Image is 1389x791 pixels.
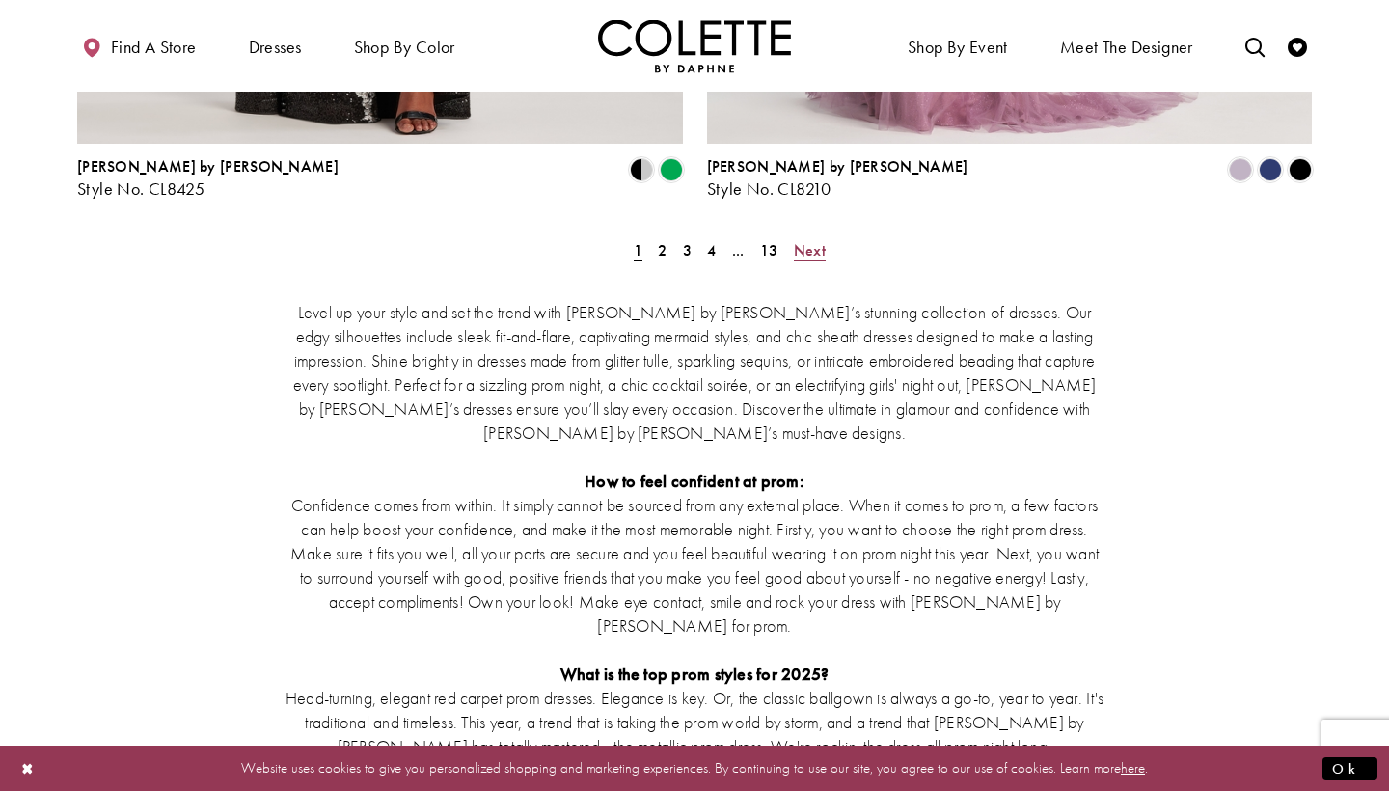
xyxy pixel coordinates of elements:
[77,177,204,200] span: Style No. CL8425
[1289,158,1312,181] i: Black
[628,236,648,264] span: Current Page
[630,158,653,181] i: Black/Silver
[285,686,1104,758] p: Head-turning, elegant red carpet prom dresses. Elegance is key. Or, the classic ballgown is alway...
[285,493,1104,638] p: Confidence comes from within. It simply cannot be sourced from any external place. When it comes ...
[760,240,778,260] span: 13
[788,236,831,264] a: Next Page
[634,240,642,260] span: 1
[111,38,197,57] span: Find a store
[707,177,831,200] span: Style No. CL8210
[726,236,750,264] a: ...
[1060,38,1193,57] span: Meet the designer
[660,158,683,181] i: Emerald
[1259,158,1282,181] i: Navy Blue
[1121,758,1145,777] a: here
[249,38,302,57] span: Dresses
[77,19,201,72] a: Find a store
[908,38,1008,57] span: Shop By Event
[349,19,460,72] span: Shop by color
[658,240,667,260] span: 2
[1322,756,1377,780] button: Submit Dialog
[754,236,784,264] a: Page 13
[354,38,455,57] span: Shop by color
[683,240,692,260] span: 3
[732,240,745,260] span: ...
[903,19,1013,72] span: Shop By Event
[139,755,1250,781] p: Website uses cookies to give you personalized shopping and marketing experiences. By continuing t...
[244,19,307,72] span: Dresses
[560,663,830,685] strong: What is the top prom styles for 2025?
[598,19,791,72] a: Visit Home Page
[1229,158,1252,181] i: Heather
[707,158,968,199] div: Colette by Daphne Style No. CL8210
[1055,19,1198,72] a: Meet the designer
[585,470,804,492] strong: How to feel confident at prom:
[77,156,339,177] span: [PERSON_NAME] by [PERSON_NAME]
[12,751,44,785] button: Close Dialog
[77,158,339,199] div: Colette by Daphne Style No. CL8425
[707,156,968,177] span: [PERSON_NAME] by [PERSON_NAME]
[285,300,1104,445] p: Level up your style and set the trend with [PERSON_NAME] by [PERSON_NAME]’s stunning collection o...
[598,19,791,72] img: Colette by Daphne
[1240,19,1269,72] a: Toggle search
[794,240,826,260] span: Next
[701,236,722,264] a: Page 4
[1283,19,1312,72] a: Check Wishlist
[707,240,716,260] span: 4
[677,236,697,264] a: Page 3
[652,236,672,264] a: Page 2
